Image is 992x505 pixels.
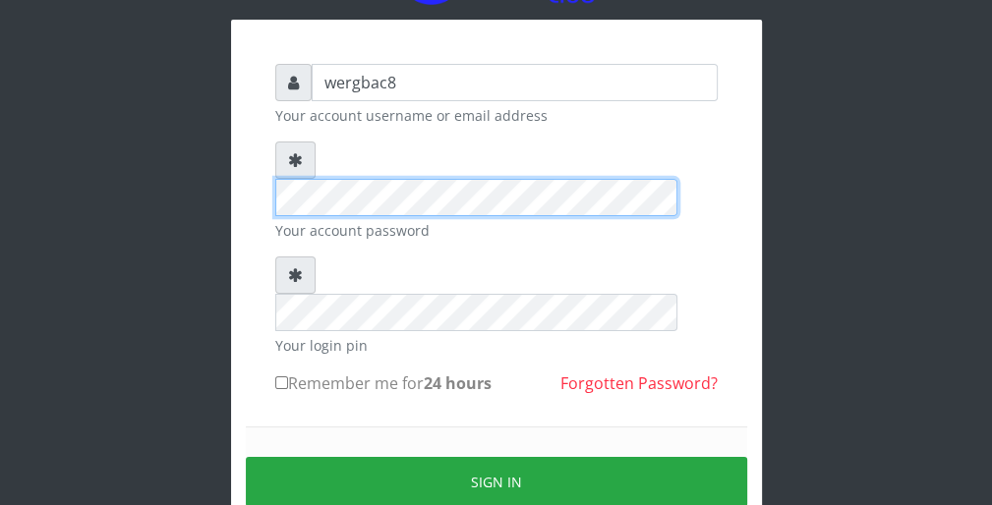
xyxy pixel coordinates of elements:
[275,371,492,395] label: Remember me for
[275,105,718,126] small: Your account username or email address
[275,335,718,356] small: Your login pin
[424,372,492,394] b: 24 hours
[275,376,288,389] input: Remember me for24 hours
[275,220,718,241] small: Your account password
[560,372,718,394] a: Forgotten Password?
[312,64,718,101] input: Username or email address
